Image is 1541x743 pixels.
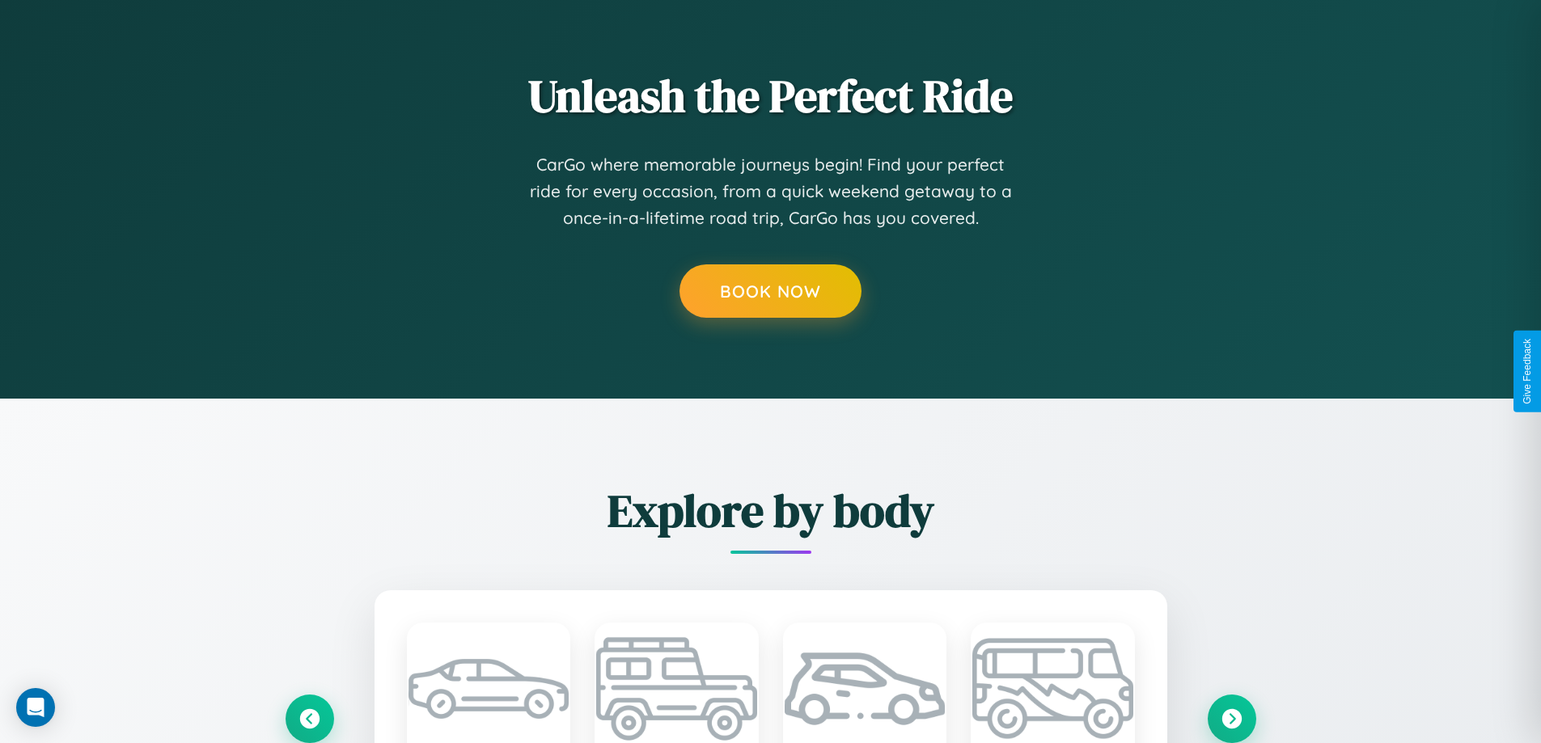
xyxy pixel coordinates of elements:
[679,264,862,318] button: Book Now
[286,479,1256,542] h2: Explore by body
[1522,339,1533,404] div: Give Feedback
[16,688,55,727] div: Open Intercom Messenger
[286,65,1256,127] h2: Unleash the Perfect Ride
[528,151,1014,232] p: CarGo where memorable journeys begin! Find your perfect ride for every occasion, from a quick wee...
